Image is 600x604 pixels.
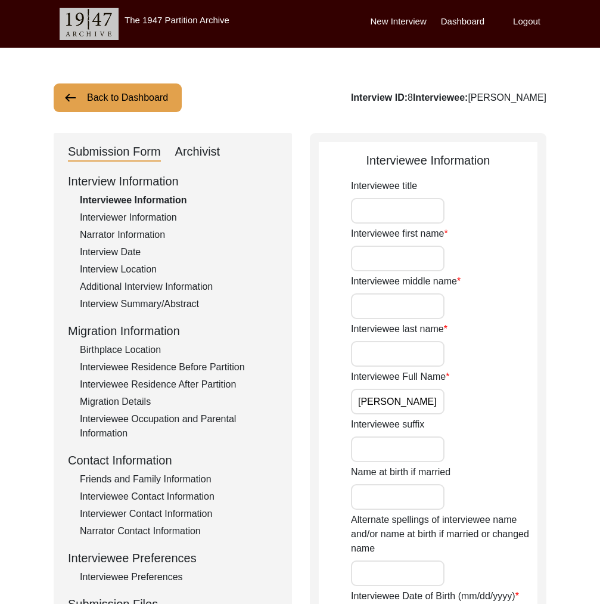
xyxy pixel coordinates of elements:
div: Contact Information [68,451,278,469]
button: Back to Dashboard [54,83,182,112]
label: Interviewee Full Name [351,370,449,384]
div: Migration Information [68,322,278,340]
img: header-logo.png [60,8,119,40]
div: Interview Date [80,245,278,259]
div: Interviewee Residence Before Partition [80,360,278,374]
div: Additional Interview Information [80,280,278,294]
div: Narrator Information [80,228,278,242]
div: Archivist [175,143,220,162]
div: Interviewee Residence After Partition [80,377,278,392]
label: Interviewee last name [351,322,447,336]
div: Submission Form [68,143,161,162]
b: Interviewee: [413,92,468,103]
label: Interviewee first name [351,227,448,241]
label: New Interview [371,15,427,29]
label: Dashboard [441,15,484,29]
div: Interview Location [80,262,278,277]
div: Interviewer Information [80,210,278,225]
label: Logout [513,15,540,29]
label: Interviewee Date of Birth (mm/dd/yyyy) [351,589,519,603]
label: Interviewee middle name [351,274,461,289]
b: Interview ID: [351,92,408,103]
div: Interviewee Information [80,193,278,207]
img: arrow-left.png [63,91,77,105]
div: Interview Summary/Abstract [80,297,278,311]
div: Interviewee Occupation and Parental Information [80,412,278,441]
div: Interviewer Contact Information [80,507,278,521]
div: Interviewee Contact Information [80,490,278,504]
div: Interview Information [68,172,278,190]
div: Narrator Contact Information [80,524,278,538]
label: Interviewee title [351,179,417,193]
div: 8 [PERSON_NAME] [351,91,546,105]
div: Migration Details [80,395,278,409]
div: Birthplace Location [80,343,278,357]
label: The 1947 Partition Archive [125,15,229,25]
label: Interviewee suffix [351,417,424,432]
div: Interviewee Preferences [68,549,278,567]
label: Alternate spellings of interviewee name and/or name at birth if married or changed name [351,513,537,556]
div: Interviewee Information [319,151,537,169]
div: Friends and Family Information [80,472,278,487]
label: Name at birth if married [351,465,450,479]
div: Interviewee Preferences [80,570,278,584]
